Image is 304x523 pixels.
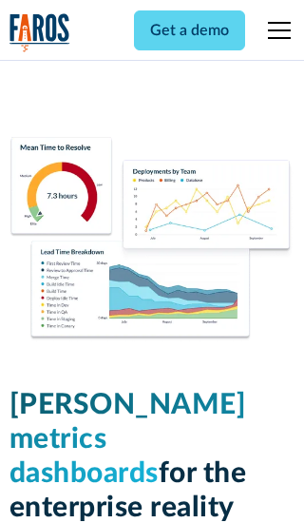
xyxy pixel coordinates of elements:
[9,13,70,52] a: home
[9,137,295,342] img: Dora Metrics Dashboard
[9,391,247,488] span: [PERSON_NAME] metrics dashboards
[256,8,294,53] div: menu
[134,10,245,50] a: Get a demo
[9,13,70,52] img: Logo of the analytics and reporting company Faros.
